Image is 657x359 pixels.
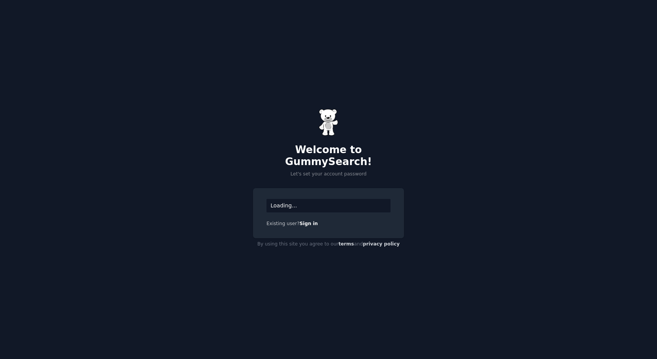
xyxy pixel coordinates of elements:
p: Let's set your account password [253,171,404,178]
img: Gummy Bear [319,109,338,136]
a: privacy policy [363,241,400,247]
h2: Welcome to GummySearch! [253,144,404,168]
div: Loading... [266,199,391,212]
span: Existing user? [266,221,300,226]
div: By using this site you agree to our and [253,238,404,250]
a: terms [339,241,354,247]
a: Sign in [300,221,318,226]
